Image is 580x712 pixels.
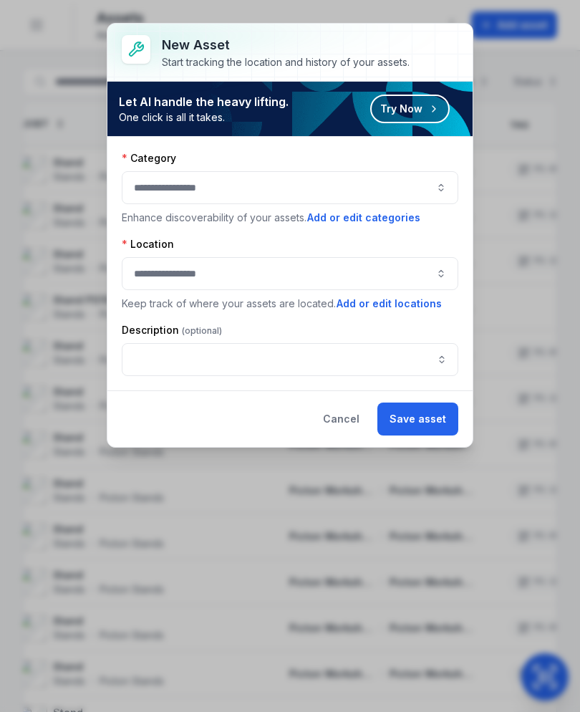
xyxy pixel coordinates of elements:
button: Cancel [311,403,372,436]
strong: Let AI handle the heavy lifting. [119,93,289,110]
label: Category [122,151,176,165]
div: Start tracking the location and history of your assets. [162,55,410,69]
input: asset-add:description-label [122,343,458,376]
button: Add or edit locations [336,296,443,312]
button: Try Now [370,95,450,123]
button: Add or edit categories [306,210,421,226]
label: Location [122,237,174,251]
button: Save asset [377,403,458,436]
h3: New asset [162,35,410,55]
p: Enhance discoverability of your assets. [122,210,458,226]
label: Description [122,323,222,337]
span: One click is all it takes. [119,110,289,125]
p: Keep track of where your assets are located. [122,296,458,312]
